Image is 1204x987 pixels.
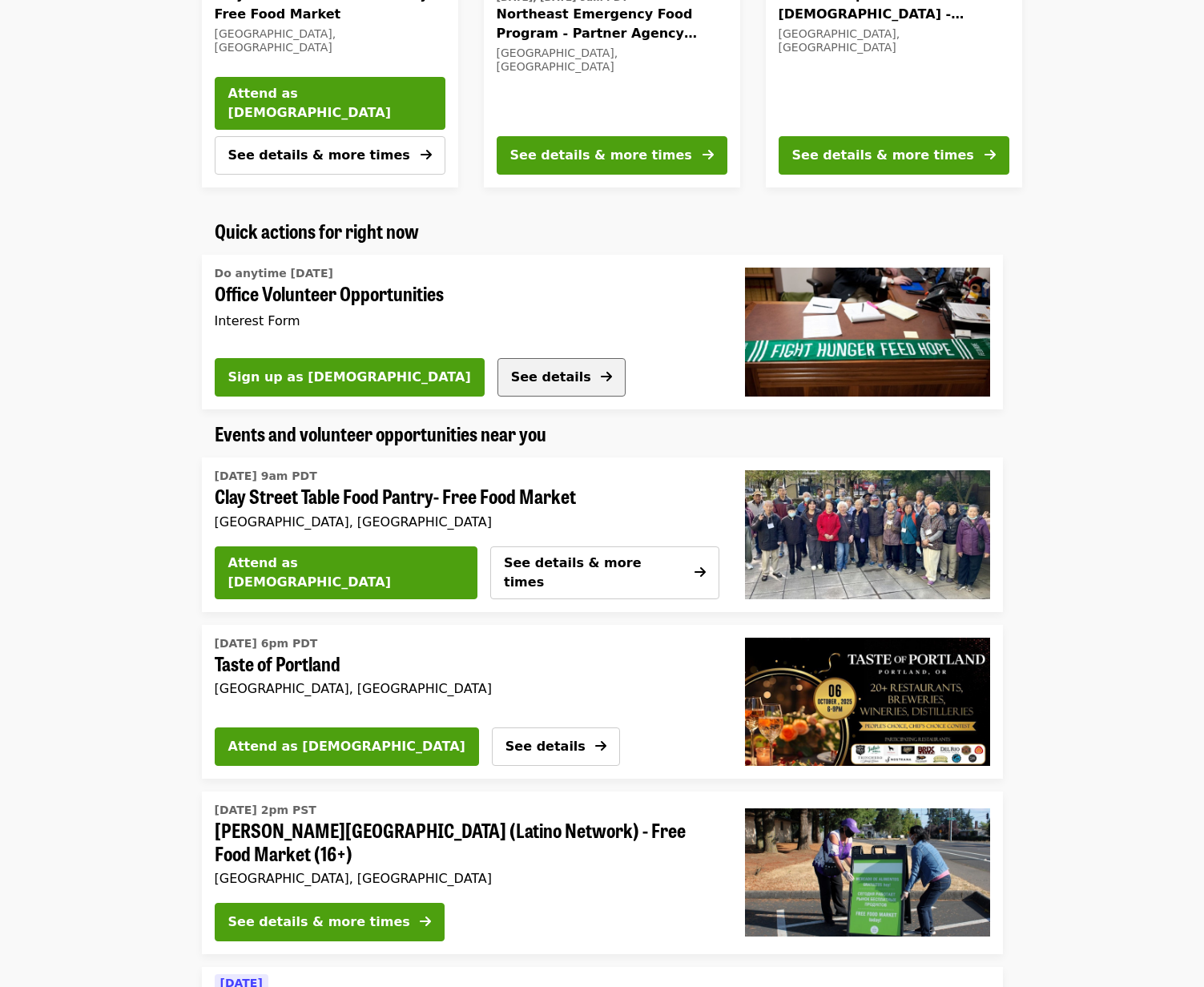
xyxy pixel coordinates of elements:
span: Taste of Portland [215,652,707,675]
button: See details [497,358,626,397]
i: arrow-right icon [985,147,996,163]
button: See details & more times [497,136,727,175]
a: See details for "Rigler Elementary School (Latino Network) - Free Food Market (16+)" [202,792,1003,954]
time: [DATE] 2pm PST [215,802,316,819]
button: Attend as [DEMOGRAPHIC_DATA] [215,77,445,130]
button: See details & more times [490,546,719,599]
div: See details & more times [792,146,974,165]
img: Taste of Portland organized by Oregon Food Bank [745,638,990,766]
div: [GEOGRAPHIC_DATA], [GEOGRAPHIC_DATA] [497,46,727,74]
span: Sign up as [DEMOGRAPHIC_DATA] [228,368,471,387]
time: [DATE] 6pm PDT [215,635,318,652]
span: Quick actions for right now [215,216,419,244]
div: See details & more times [510,146,692,165]
button: Sign up as [DEMOGRAPHIC_DATA] [215,358,485,397]
a: Clay Street Table Food Pantry- Free Food Market [732,457,1003,611]
i: arrow-right icon [595,739,606,754]
div: [GEOGRAPHIC_DATA], [GEOGRAPHIC_DATA] [215,27,445,54]
div: [GEOGRAPHIC_DATA], [GEOGRAPHIC_DATA] [779,27,1009,54]
i: arrow-right icon [601,369,612,385]
span: Do anytime [DATE] [215,267,333,280]
img: Clay Street Table Food Pantry- Free Food Market organized by Oregon Food Bank [745,470,990,598]
span: Office Volunteer Opportunities [215,282,707,305]
span: See details & more times [228,147,410,163]
div: See details & more times [228,912,410,932]
a: Taste of Portland [732,625,1003,779]
button: Attend as [DEMOGRAPHIC_DATA] [215,546,477,599]
a: See details for "Clay Street Table Food Pantry- Free Food Market" [215,464,707,533]
button: See details [492,727,620,766]
span: Attend as [DEMOGRAPHIC_DATA] [228,554,464,592]
span: Attend as [DEMOGRAPHIC_DATA] [228,84,432,123]
span: Northeast Emergency Food Program - Partner Agency Support [497,5,727,43]
span: See details [511,369,591,385]
span: Interest Form [215,313,300,328]
span: See details [505,739,586,754]
div: [GEOGRAPHIC_DATA], [GEOGRAPHIC_DATA] [215,871,719,886]
span: See details & more times [504,555,642,590]
span: [PERSON_NAME][GEOGRAPHIC_DATA] (Latino Network) - Free Food Market (16+) [215,819,719,865]
img: Rigler Elementary School (Latino Network) - Free Food Market (16+) organized by Oregon Food Bank [745,808,990,937]
i: arrow-right icon [421,147,432,163]
a: See details for "Taste of Portland" [215,631,707,700]
img: Office Volunteer Opportunities organized by Oregon Food Bank [745,268,990,396]
span: Clay Street Table Food Pantry- Free Food Market [215,485,707,508]
span: Events and volunteer opportunities near you [215,419,546,447]
a: See details for "Office Volunteer Opportunities" [215,261,707,337]
i: arrow-right icon [703,147,714,163]
span: Attend as [DEMOGRAPHIC_DATA] [228,737,465,756]
div: [GEOGRAPHIC_DATA], [GEOGRAPHIC_DATA] [215,514,707,530]
i: arrow-right icon [695,565,706,580]
i: arrow-right icon [420,914,431,929]
button: See details & more times [215,136,445,175]
div: [GEOGRAPHIC_DATA], [GEOGRAPHIC_DATA] [215,681,707,696]
time: [DATE] 9am PDT [215,468,317,485]
button: Attend as [DEMOGRAPHIC_DATA] [215,727,479,766]
button: See details & more times [215,903,445,941]
a: Office Volunteer Opportunities [732,255,1003,409]
button: See details & more times [779,136,1009,175]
